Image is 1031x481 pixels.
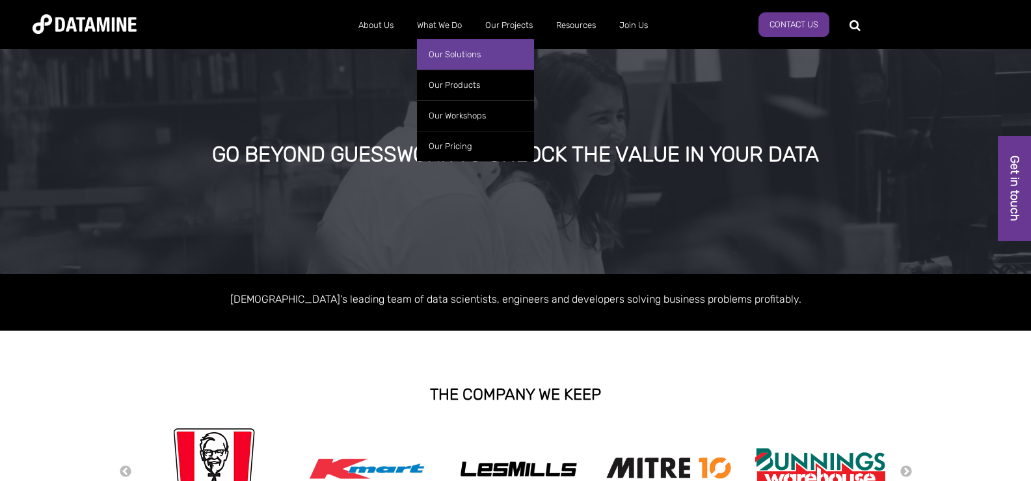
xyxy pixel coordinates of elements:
a: Resources [544,8,608,42]
button: Previous [119,465,132,479]
a: Our Projects [474,8,544,42]
p: [DEMOGRAPHIC_DATA]'s leading team of data scientists, engineers and developers solving business p... [145,290,887,308]
strong: THE COMPANY WE KEEP [430,385,601,404]
a: Join Us [608,8,660,42]
a: About Us [347,8,405,42]
img: Les Mills Logo [453,457,583,480]
a: Contact Us [758,12,829,37]
button: Next [900,465,913,479]
a: Our Solutions [417,39,534,70]
a: Our Pricing [417,131,534,161]
div: GO BEYOND GUESSWORK TO UNLOCK THE VALUE IN YOUR DATA [120,143,911,167]
a: Our Products [417,70,534,100]
a: Get in touch [998,136,1031,241]
a: Our Workshops [417,100,534,131]
img: Datamine [33,14,137,34]
a: What We Do [405,8,474,42]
